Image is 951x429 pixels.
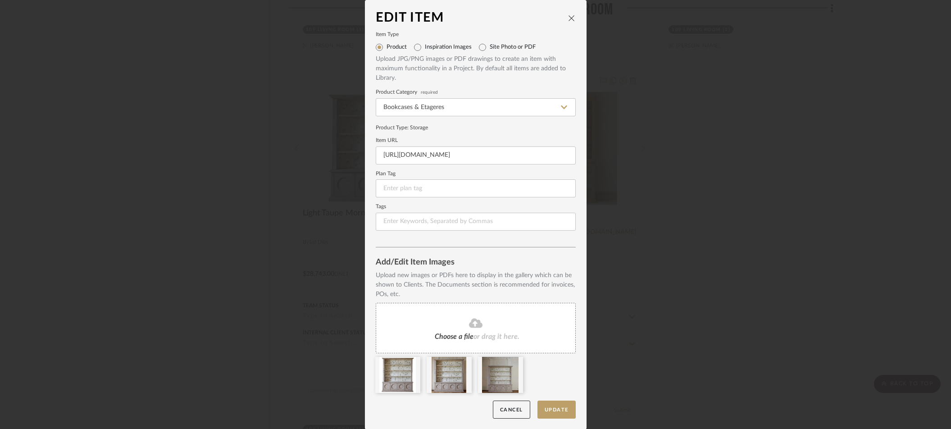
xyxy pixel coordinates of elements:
[376,123,576,132] div: Product Type
[376,11,568,25] div: Edit Item
[376,179,576,197] input: Enter plan tag
[407,125,428,130] span: : Storage
[473,333,519,340] span: or drag it here.
[376,172,576,176] label: Plan Tag
[376,90,576,95] label: Product Category
[376,55,576,83] div: Upload JPG/PNG images or PDF drawings to create an item with maximum functionality in a Project. ...
[376,213,576,231] input: Enter Keywords, Separated by Commas
[376,258,576,267] div: Add/Edit Item Images
[376,138,576,143] label: Item URL
[376,271,576,299] div: Upload new images or PDFs here to display in the gallery which can be shown to Clients. The Docum...
[376,98,576,116] input: Type a category to search and select
[435,333,473,340] span: Choose a file
[376,146,576,164] input: Enter URL
[376,205,576,209] label: Tags
[568,14,576,22] button: close
[425,44,472,51] label: Inspiration Images
[376,32,576,37] label: Item Type
[387,44,407,51] label: Product
[376,40,576,55] mat-radio-group: Select item type
[537,401,576,419] button: Update
[421,91,438,94] span: required
[490,44,536,51] label: Site Photo or PDF
[493,401,530,419] button: Cancel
